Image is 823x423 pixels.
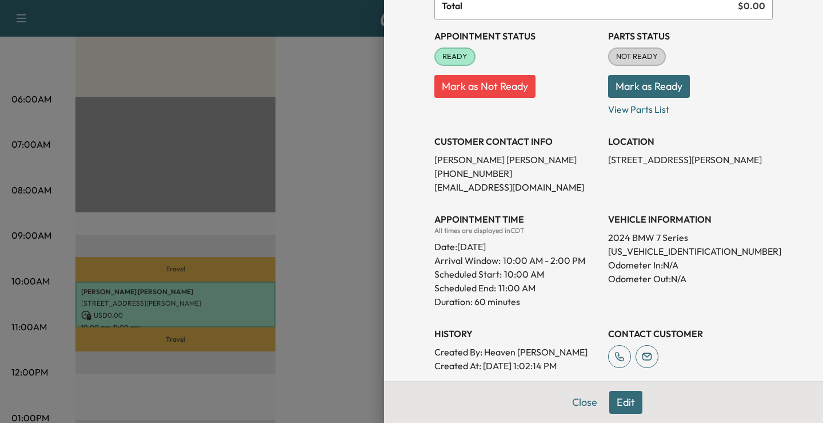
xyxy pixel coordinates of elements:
p: View Parts List [608,98,773,116]
h3: Appointment Status [434,29,599,43]
div: All times are displayed in CDT [434,226,599,235]
h3: LOCATION [608,135,773,148]
p: Created By : Heaven [PERSON_NAME] [434,345,599,359]
h3: VEHICLE INFORMATION [608,212,773,226]
p: Odometer In: N/A [608,258,773,272]
button: Edit [609,391,642,414]
h3: History [434,327,599,341]
p: Created At : [DATE] 1:02:14 PM [434,359,599,373]
p: 11:00 AM [498,281,536,295]
p: Arrival Window: [434,254,599,267]
h3: APPOINTMENT TIME [434,212,599,226]
h3: CONTACT CUSTOMER [608,327,773,341]
p: Duration: 60 minutes [434,295,599,309]
p: [STREET_ADDRESS][PERSON_NAME] [608,153,773,167]
span: 10:00 AM - 2:00 PM [503,254,585,267]
span: READY [436,51,474,62]
button: Mark as Ready [608,75,690,98]
div: Date: [DATE] [434,235,599,254]
p: Odometer Out: N/A [608,272,773,286]
button: Close [565,391,605,414]
p: 2024 BMW 7 Series [608,231,773,244]
p: [US_VEHICLE_IDENTIFICATION_NUMBER] [608,244,773,258]
h3: CUSTOMER CONTACT INFO [434,135,599,148]
button: Mark as Not Ready [434,75,536,98]
p: Scheduled End: [434,281,496,295]
p: 10:00 AM [504,267,544,281]
p: [PERSON_NAME] [PERSON_NAME] [434,153,599,167]
p: Scheduled Start: [434,267,502,281]
span: NOT READY [609,51,665,62]
p: [PHONE_NUMBER] [434,167,599,180]
p: [EMAIL_ADDRESS][DOMAIN_NAME] [434,180,599,194]
h3: Parts Status [608,29,773,43]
